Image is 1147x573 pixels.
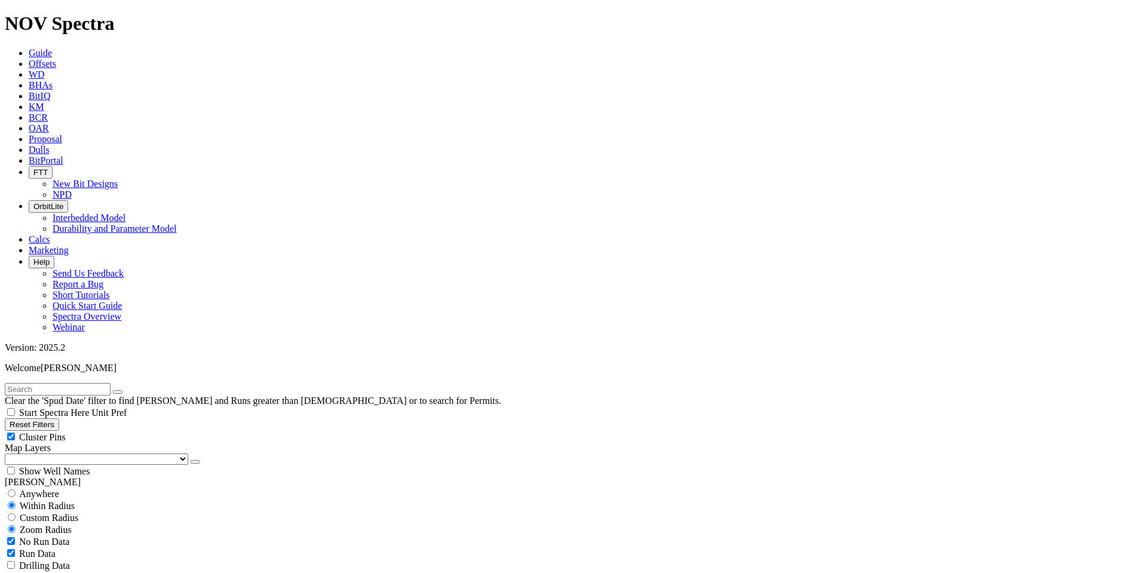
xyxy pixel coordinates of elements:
button: OrbitLite [29,200,68,213]
span: [PERSON_NAME] [41,363,116,373]
button: FTT [29,166,53,179]
a: WD [29,69,45,79]
span: Help [33,258,50,266]
a: Durability and Parameter Model [53,223,177,234]
span: Within Radius [20,501,75,511]
a: BCR [29,112,48,122]
span: Zoom Radius [20,525,72,535]
div: Version: 2025.2 [5,342,1142,353]
span: Start Spectra Here [19,407,89,418]
a: BitPortal [29,155,63,166]
a: Spectra Overview [53,311,121,321]
input: Search [5,383,111,396]
a: Dulls [29,145,50,155]
span: Unit Pref [91,407,127,418]
span: Drilling Data [19,560,70,571]
a: Guide [29,48,52,58]
span: Cluster Pins [19,432,66,442]
span: Run Data [19,549,56,559]
span: Clear the 'Spud Date' filter to find [PERSON_NAME] and Runs greater than [DEMOGRAPHIC_DATA] or to... [5,396,501,406]
span: FTT [33,168,48,177]
span: Show Well Names [19,466,90,476]
a: OAR [29,123,49,133]
a: Proposal [29,134,62,144]
input: Start Spectra Here [7,408,15,416]
span: OrbitLite [33,202,63,211]
span: Anywhere [19,489,59,499]
a: Marketing [29,245,69,255]
a: Quick Start Guide [53,301,122,311]
span: No Run Data [19,537,69,547]
a: Short Tutorials [53,290,110,300]
span: Map Layers [5,443,51,453]
a: Report a Bug [53,279,103,289]
a: KM [29,102,44,112]
a: Interbedded Model [53,213,125,223]
a: NPD [53,189,72,200]
p: Welcome [5,363,1142,373]
span: Custom Radius [20,513,78,523]
a: Offsets [29,59,56,69]
button: Help [29,256,54,268]
button: Reset Filters [5,418,59,431]
a: Send Us Feedback [53,268,124,278]
h1: NOV Spectra [5,13,1142,35]
a: BHAs [29,80,53,90]
div: [PERSON_NAME] [5,477,1142,488]
a: New Bit Designs [53,179,118,189]
a: BitIQ [29,91,50,101]
a: Webinar [53,322,85,332]
a: Calcs [29,234,50,244]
